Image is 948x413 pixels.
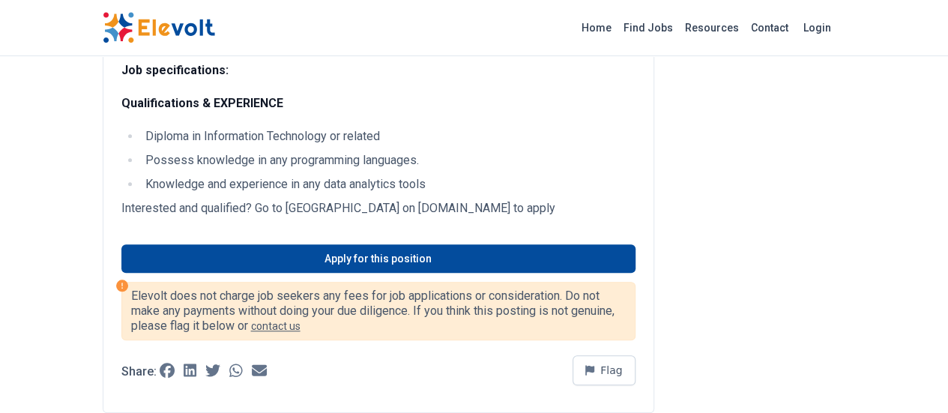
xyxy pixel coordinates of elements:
a: Find Jobs [618,16,679,40]
a: Resources [679,16,745,40]
a: contact us [251,320,301,332]
img: Elevolt [103,12,215,43]
strong: Job specifications: [121,63,229,77]
li: Knowledge and experience in any data analytics tools [141,175,635,193]
strong: Qualifications & EXPERIENCE [121,96,283,110]
button: Flag [573,355,635,385]
a: Home [576,16,618,40]
a: Apply for this position [121,244,635,273]
a: Contact [745,16,794,40]
a: Login [794,13,840,43]
p: Interested and qualified? Go to [GEOGRAPHIC_DATA] on [DOMAIN_NAME] to apply [121,199,635,217]
li: Possess knowledge in any programming languages. [141,151,635,169]
p: Elevolt does not charge job seekers any fees for job applications or consideration. Do not make a... [131,289,626,334]
iframe: Chat Widget [873,341,948,413]
p: Share: [121,366,157,378]
li: Diploma in Information Technology or related [141,127,635,145]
